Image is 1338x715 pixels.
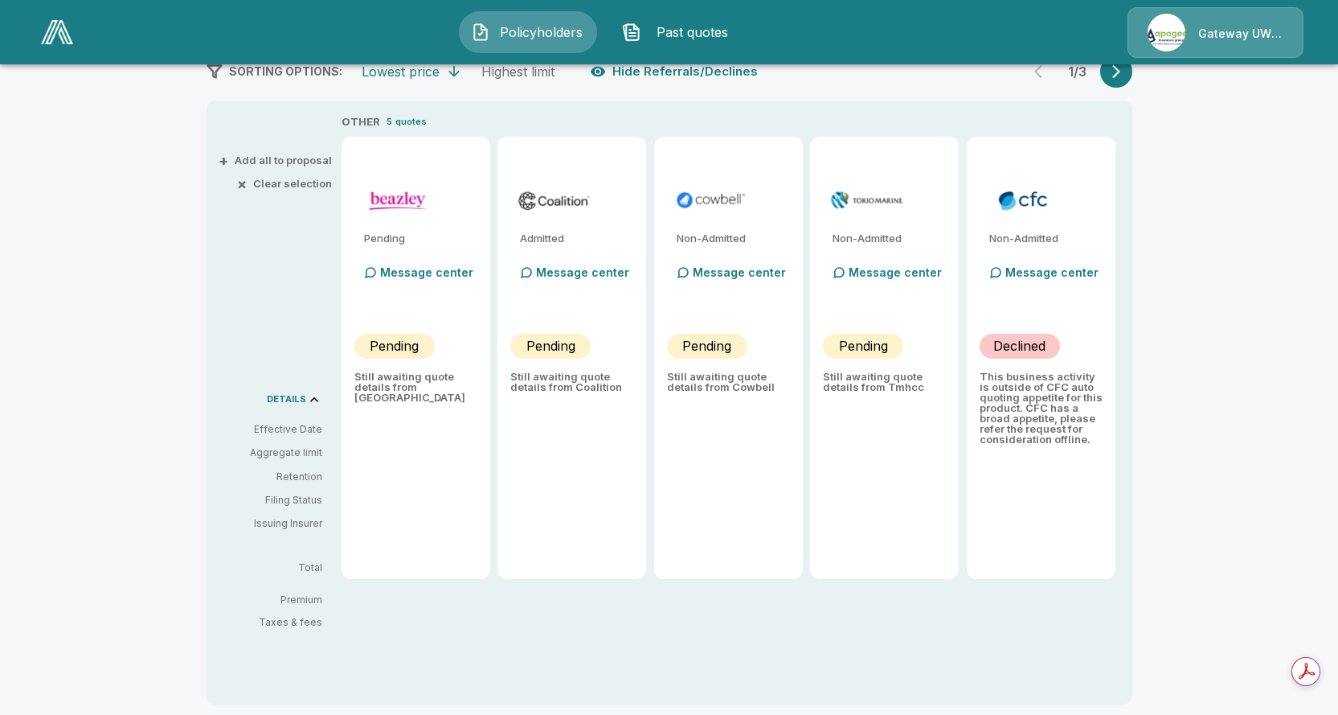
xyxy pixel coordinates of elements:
[517,188,591,212] img: coalitioncyberadmitted
[536,264,629,281] p: Message center
[219,516,322,531] p: Issuing Insurer
[993,336,1045,355] p: Declined
[829,188,904,212] img: tmhcccyber
[610,11,748,53] button: Past quotes IconPast quotes
[1062,65,1094,78] p: 1 / 3
[354,372,477,403] p: Still awaiting quote details from [GEOGRAPHIC_DATA]
[380,264,473,281] p: Message center
[980,372,1103,445] p: This business activity is outside of CFC auto quoting appetite for this product. CFC has a broad ...
[682,336,731,355] p: Pending
[361,188,436,212] img: beazleycyber
[41,20,73,44] img: AA Logo
[667,372,790,392] p: Still awaiting quote details from Cowbell
[648,23,736,42] span: Past quotes
[471,23,490,42] img: Policyholders Icon
[342,114,380,130] p: OTHER
[587,56,764,87] button: Hide Referrals/Declines
[459,11,597,53] button: Policyholders IconPolicyholders
[833,233,946,244] p: Non-Admitted
[510,372,633,392] p: Still awaiting quote details from Coalition
[622,23,641,42] img: Past quotes Icon
[481,64,554,80] div: Highest limit
[677,233,790,244] p: Non-Admitted
[237,179,247,189] span: ×
[219,422,322,437] p: Effective Date
[240,179,332,189] button: ×Clear selection
[849,264,942,281] p: Message center
[362,64,440,80] div: Lowest price
[1005,264,1099,281] p: Message center
[497,23,585,42] span: Policyholders
[222,155,332,166] button: +Add all to proposal
[219,155,228,166] span: +
[387,115,392,129] p: 5
[823,372,946,392] p: Still awaiting quote details from Tmhcc
[839,336,888,355] p: Pending
[219,446,322,460] p: Aggregate limit
[364,233,477,244] p: Pending
[693,264,786,281] p: Message center
[219,563,335,573] p: Total
[267,395,306,404] p: DETAILS
[395,115,427,129] p: quotes
[989,233,1103,244] p: Non-Admitted
[219,595,335,605] p: Premium
[370,336,419,355] p: Pending
[219,493,322,507] p: Filing Status
[229,64,342,78] span: SORTING OPTIONS:
[673,188,748,212] img: cowbellp250
[520,233,633,244] p: Admitted
[219,470,322,484] p: Retention
[219,618,335,627] p: Taxes & fees
[526,336,575,355] p: Pending
[986,188,1061,212] img: cfccyber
